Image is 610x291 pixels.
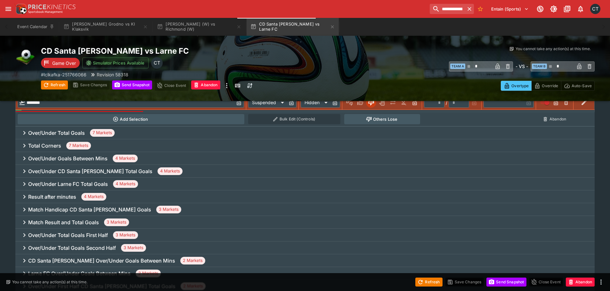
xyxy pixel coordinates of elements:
[97,71,128,78] p: Revision 58318
[121,245,146,251] span: 3 Markets
[501,81,532,91] button: Overtype
[572,82,592,89] p: Auto-Save
[597,278,605,286] button: more
[588,2,602,16] button: Cameron Tarver
[487,4,533,14] button: Select Tenant
[566,278,595,287] button: Abandon
[156,206,181,213] span: 3 Markets
[28,168,152,175] h6: Over/Under CD Santa [PERSON_NAME] Total Goals
[191,81,220,88] span: Mark an event as closed and abandoned.
[399,97,409,108] button: Eliminated In Play
[28,194,76,200] h6: Result after minutes
[81,194,106,200] span: 4 Markets
[13,18,58,36] button: Event Calendar
[532,64,547,69] span: Team B
[566,278,595,285] span: Mark an event as closed and abandoned.
[41,71,86,78] p: Copy To Clipboard
[542,82,558,89] p: Override
[516,63,528,70] h6: - VS -
[3,3,14,15] button: open drawer
[561,3,573,15] button: Documentation
[501,81,595,91] div: Start From
[561,81,595,91] button: Auto-Save
[28,206,151,213] h6: Match Handicap CD Santa [PERSON_NAME] Goals
[486,278,526,287] button: Send Snapshot
[388,97,398,108] button: Push
[534,3,546,15] button: Connected to PK
[104,219,129,226] span: 3 Markets
[41,80,68,89] button: Refresh
[355,97,365,108] button: Win
[430,4,465,14] input: search
[575,3,586,15] button: Notifications
[28,11,63,13] img: Sportsbook Management
[548,3,559,15] button: Toggle light/dark mode
[82,57,149,68] button: Simulator Prices Available
[28,181,108,188] h6: Over/Under Larne FC Total Goals
[247,18,339,36] button: CD Santa [PERSON_NAME] vs Larne FC
[158,168,183,174] span: 4 Markets
[28,219,99,226] h6: Match Result and Total Goals
[590,4,600,14] div: Cameron Tarver
[223,80,231,91] button: more
[475,4,485,14] button: No Bookmarks
[136,270,161,277] span: 2 Markets
[531,81,561,91] button: Override
[28,257,175,264] h6: CD Santa [PERSON_NAME] Over/Under Goals Between Mins
[28,142,61,149] h6: Total Corners
[14,3,27,15] img: PriceKinetics Logo
[151,57,163,69] div: Cameron Tarver
[191,80,220,89] button: Abandon
[301,97,330,108] div: Hidden
[377,97,387,108] button: Void
[15,46,36,66] img: soccer.png
[28,270,131,277] h6: Larne FC Over/Under Goals Between Mins
[415,278,442,287] button: Refresh
[41,46,318,56] h2: Copy To Clipboard
[113,232,138,238] span: 3 Markets
[366,97,376,108] button: Lose
[248,97,286,108] div: Suspended
[12,279,87,285] p: You cannot take any action(s) at this time.
[450,64,465,69] span: Team A
[153,18,245,36] button: [PERSON_NAME] (W) vs Richmond (W)
[113,155,138,162] span: 4 Markets
[344,97,354,108] button: Not Set
[28,245,116,251] h6: Over/Under Total Goals Second Half
[446,99,447,106] div: /
[344,114,420,124] button: Others Lose
[52,60,76,66] p: Game Over
[180,257,205,264] span: 2 Markets
[28,155,108,162] h6: Over/Under Goals Between Mins
[18,114,244,124] button: Add Selection
[113,181,138,187] span: 4 Markets
[538,114,572,124] button: Abandon
[28,232,108,239] h6: Over/Under Total Goals First Half
[66,142,91,149] span: 7 Markets
[511,82,529,89] p: Overtype
[112,80,152,89] button: Send Snapshot
[248,114,340,124] button: Bulk Edit (Controls)
[28,4,76,9] img: PriceKinetics
[28,130,85,136] h6: Over/Under Total Goals
[60,18,152,36] button: [PERSON_NAME] Grodno vs KI Klaksvik
[90,130,115,136] span: 7 Markets
[516,46,591,52] p: You cannot take any action(s) at this time.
